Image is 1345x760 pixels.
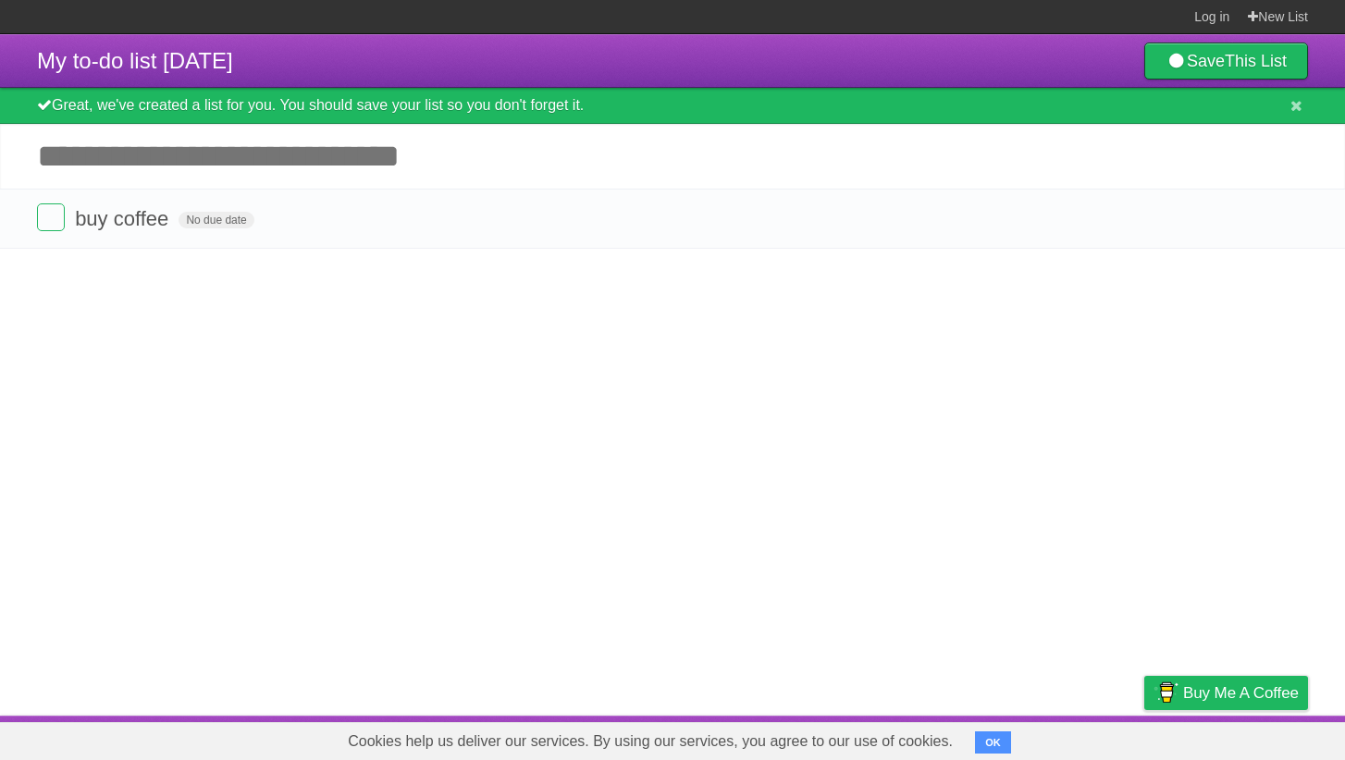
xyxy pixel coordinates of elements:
span: buy coffee [75,207,173,230]
button: OK [975,731,1011,754]
span: No due date [179,212,253,228]
a: Suggest a feature [1191,720,1308,755]
b: This List [1225,52,1287,70]
img: Buy me a coffee [1154,677,1178,708]
span: Cookies help us deliver our services. By using our services, you agree to our use of cookies. [329,723,971,760]
a: SaveThis List [1144,43,1308,80]
span: Buy me a coffee [1183,677,1299,709]
a: About [898,720,937,755]
a: Privacy [1120,720,1168,755]
span: My to-do list [DATE] [37,48,233,73]
label: Done [37,203,65,231]
a: Buy me a coffee [1144,676,1308,710]
a: Terms [1057,720,1098,755]
a: Developers [959,720,1034,755]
